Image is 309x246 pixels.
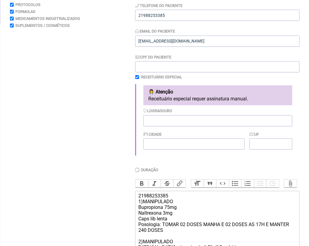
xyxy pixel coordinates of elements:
button: Attach Files [284,180,297,188]
label: CPF do Paciente [135,55,172,59]
h4: 👩‍⚕️ Atenção [148,89,287,95]
p: Receituário especial requer assinatura manual. [148,96,287,102]
button: Decrease Level [254,180,266,188]
button: Strikethrough [161,180,173,188]
label: Duração [141,168,158,172]
button: Bullets [229,180,241,188]
label: Telefone do Paciente [135,3,183,8]
button: Code [216,180,229,188]
label: Cidade [143,132,162,137]
label: Suplementos / Cosméticos [15,23,70,28]
button: Quote [204,180,216,188]
label: Email do Paciente [135,29,175,33]
label: Formulas [15,9,35,14]
label: Protocolos [15,2,40,7]
label: Medicamentos Industrializados [15,16,80,21]
label: Receituário Especial [141,75,182,79]
button: Numbers [241,180,254,188]
label: Logradouro [143,109,172,113]
button: Bold [136,180,148,188]
button: Heading [191,180,204,188]
button: Link [173,180,186,188]
button: Italic [148,180,161,188]
button: Increase Level [266,180,279,188]
label: UF [249,132,259,137]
